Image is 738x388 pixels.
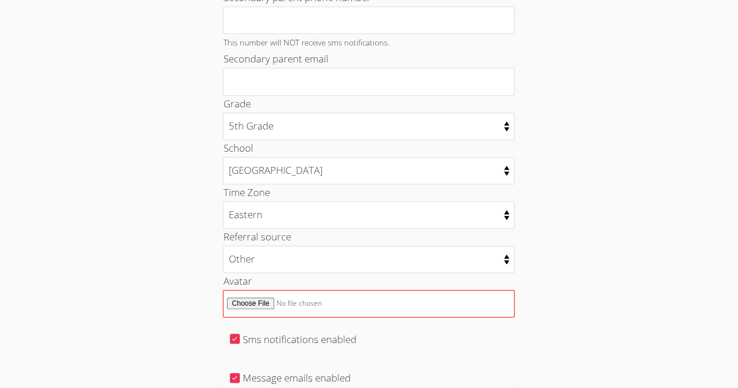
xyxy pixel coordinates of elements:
label: School [223,141,253,155]
label: Referral source [223,230,291,243]
label: Time Zone [223,186,270,199]
label: Avatar [223,274,251,288]
label: Secondary parent email [223,52,328,65]
label: Grade [223,97,250,110]
label: Sms notifications enabled [243,333,356,346]
small: This number will NOT receive sms notifications. [223,37,389,48]
label: Message emails enabled [243,371,351,384]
